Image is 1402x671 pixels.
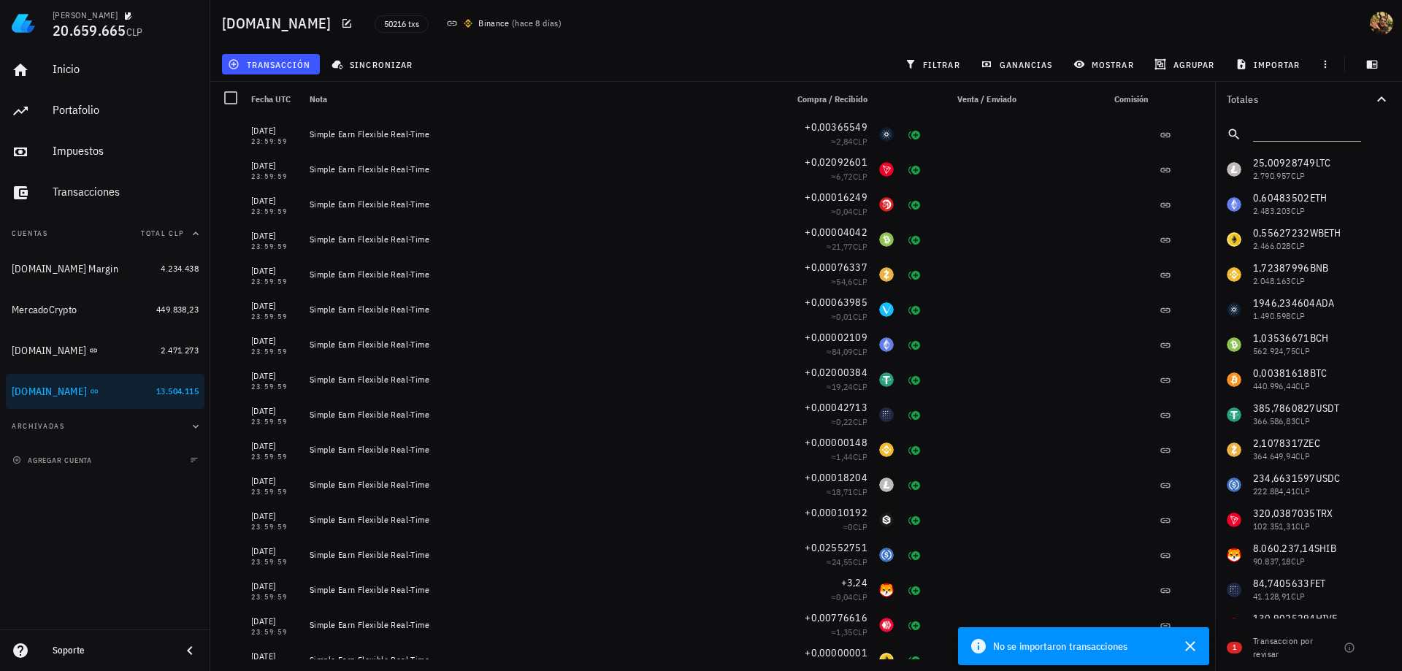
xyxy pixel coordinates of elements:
span: transacción [231,58,310,70]
div: Simple Earn Flexible Real-Time [310,129,774,140]
span: +0,00010192 [805,506,867,519]
span: ( ) [512,16,562,31]
div: [DATE] [251,299,298,313]
div: Totales [1227,94,1373,104]
span: 24,55 [832,556,853,567]
span: +0,02552751 [805,541,867,554]
span: Compra / Recibido [797,93,867,104]
div: Soporte [53,645,169,656]
div: Fecha UTC [245,82,304,117]
img: LedgiFi [12,12,35,35]
div: Nota [304,82,780,117]
span: hace 8 días [515,18,558,28]
div: 23:59:59 [251,208,298,215]
span: No se importaron transacciones [993,638,1127,654]
span: 2,84 [836,136,853,147]
div: [DATE] [251,334,298,348]
button: sincronizar [326,54,422,74]
div: [DATE] [251,439,298,453]
span: CLP [853,521,867,532]
div: 23:59:59 [251,278,298,285]
div: LTC-icon [879,478,894,492]
span: 50216 txs [384,16,419,32]
div: SHIB-icon [879,583,894,597]
span: +0,02000384 [805,366,867,379]
div: [DATE] [251,264,298,278]
div: 23:59:59 [251,138,298,145]
div: [DOMAIN_NAME] [12,386,87,398]
button: agrupar [1149,54,1223,74]
span: ≈ [831,276,867,287]
div: TRX-icon [879,162,894,177]
span: 0,04 [836,206,853,217]
span: +0,00365549 [805,120,867,134]
span: CLP [853,276,867,287]
div: Simple Earn Flexible Real-Time [310,339,774,350]
span: 18,71 [832,486,853,497]
div: [DATE] [251,509,298,524]
div: MercadoCrypto [12,304,77,316]
div: ADA-icon [879,127,894,142]
div: Simple Earn Flexible Real-Time [310,164,774,175]
span: CLP [853,311,867,322]
div: Simple Earn Flexible Real-Time [310,584,774,596]
div: 23:59:59 [251,524,298,531]
span: 13.504.115 [156,386,199,396]
div: [DATE] [251,579,298,594]
button: CuentasTotal CLP [6,216,204,251]
span: ≈ [831,311,867,322]
span: CLP [853,346,867,357]
a: [DOMAIN_NAME] Margin 4.234.438 [6,251,204,286]
span: Total CLP [141,229,184,238]
div: IOST-icon [879,513,894,527]
div: 23:59:59 [251,453,298,461]
div: Simple Earn Flexible Real-Time [310,514,774,526]
div: 23:59:59 [251,383,298,391]
button: agregar cuenta [9,453,99,467]
span: ≈ [843,521,867,532]
a: [DOMAIN_NAME] 2.471.273 [6,333,204,368]
span: importar [1238,58,1301,70]
a: Portafolio [6,93,204,129]
div: FET-icon [879,407,894,422]
div: Simple Earn Flexible Real-Time [310,199,774,210]
span: 1 [1233,642,1236,653]
a: Transacciones [6,175,204,210]
a: [DOMAIN_NAME] 13.504.115 [6,374,204,409]
span: Venta / Enviado [957,93,1016,104]
span: +0,00000001 [805,646,867,659]
span: CLP [853,206,867,217]
span: Nota [310,93,327,104]
div: [DATE] [251,369,298,383]
span: 54,6 [836,276,853,287]
span: filtrar [908,58,960,70]
div: [DATE] [251,649,298,664]
button: filtrar [899,54,969,74]
span: 0 [848,521,852,532]
img: 270.png [464,19,472,28]
span: ≈ [831,451,867,462]
span: 0,04 [836,591,853,602]
div: Simple Earn Flexible Real-Time [310,444,774,456]
div: BNB-icon [879,442,894,457]
div: Simple Earn Flexible Real-Time [310,549,774,561]
span: Fecha UTC [251,93,291,104]
div: 1INCH-icon [879,197,894,212]
span: +0,00018204 [805,471,867,484]
span: ≈ [827,241,867,252]
div: VET-icon [879,302,894,317]
button: importar [1229,54,1309,74]
div: 23:59:59 [251,173,298,180]
span: CLP [853,451,867,462]
div: Comisión [1049,82,1154,117]
div: [DATE] [251,544,298,559]
span: 6,72 [836,171,853,182]
div: 23:59:59 [251,243,298,250]
span: 0,01 [836,311,853,322]
span: +0,00042713 [805,401,867,414]
span: 0,22 [836,416,853,427]
div: Simple Earn Flexible Real-Time [310,374,774,386]
span: +0,00076337 [805,261,867,274]
button: Archivadas [6,409,204,444]
span: +3,24 [841,576,867,589]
